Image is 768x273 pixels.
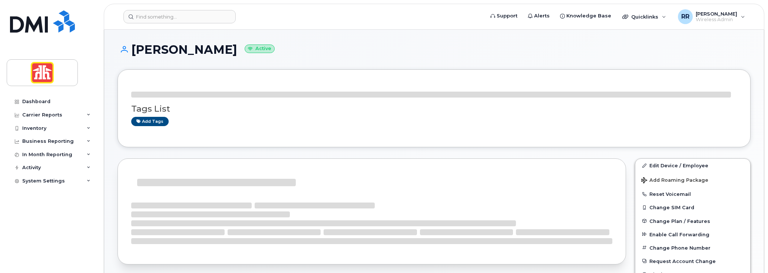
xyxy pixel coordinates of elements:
[649,231,709,237] span: Enable Call Forwarding
[649,218,710,224] span: Change Plan / Features
[635,228,750,241] button: Enable Call Forwarding
[117,43,751,56] h1: [PERSON_NAME]
[635,187,750,201] button: Reset Voicemail
[131,104,737,114] h3: Tags List
[635,159,750,172] a: Edit Device / Employee
[635,241,750,254] button: Change Phone Number
[641,177,708,184] span: Add Roaming Package
[635,201,750,214] button: Change SIM Card
[245,45,275,53] small: Active
[635,254,750,268] button: Request Account Change
[131,117,169,126] a: Add tags
[635,214,750,228] button: Change Plan / Features
[635,172,750,187] button: Add Roaming Package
